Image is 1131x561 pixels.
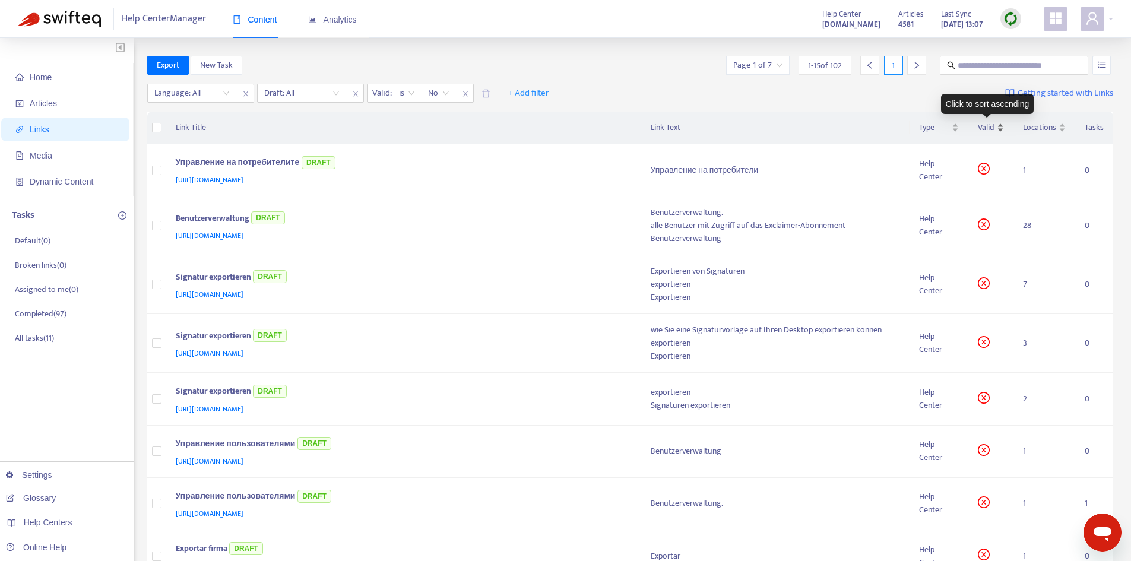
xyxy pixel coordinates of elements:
[651,164,900,177] div: Управление на потребители
[978,121,994,134] span: Valid
[233,15,277,24] span: Content
[651,497,900,510] div: Benutzerverwaltung.
[348,87,363,101] span: close
[651,265,900,278] div: Exportieren von Signaturen
[1075,196,1113,255] td: 0
[1013,478,1075,530] td: 1
[176,435,628,455] div: Управление пользователями
[176,455,243,467] span: [URL][DOMAIN_NAME]
[157,59,179,72] span: Export
[253,270,287,283] span: DRAFT
[898,18,914,31] strong: 4581
[166,112,641,144] th: Link Title
[651,445,900,458] div: Benutzerverwaltung
[176,327,628,347] div: Signatur exportieren
[1075,373,1113,425] td: 0
[176,174,243,186] span: [URL][DOMAIN_NAME]
[1085,11,1100,26] span: user
[30,125,49,134] span: Links
[302,156,335,169] span: DRAFT
[651,291,900,304] div: Exportieren
[458,87,473,101] span: close
[919,213,959,239] div: Help Center
[15,332,54,344] p: All tasks ( 11 )
[147,56,189,75] button: Export
[884,56,903,75] div: 1
[822,18,880,31] strong: [DOMAIN_NAME]
[176,347,243,359] span: [URL][DOMAIN_NAME]
[1084,514,1122,552] iframe: Button to launch messaging window
[118,211,126,220] span: plus-circle
[176,403,243,415] span: [URL][DOMAIN_NAME]
[15,308,66,320] p: Completed ( 97 )
[253,385,287,398] span: DRAFT
[919,386,959,412] div: Help Center
[428,84,449,102] span: No
[866,61,874,69] span: left
[1075,426,1113,478] td: 0
[978,549,990,560] span: close-circle
[919,438,959,464] div: Help Center
[176,540,628,559] div: Exportar firma
[30,99,57,108] span: Articles
[1075,478,1113,530] td: 1
[651,206,900,219] div: Benutzerverwaltung.
[1003,11,1018,26] img: sync.dc5367851b00ba804db3.png
[910,112,968,144] th: Type
[1013,314,1075,373] td: 3
[941,94,1034,114] div: Click to sort ascending
[176,487,628,507] div: Управление пользователями
[251,211,285,224] span: DRAFT
[191,56,242,75] button: New Task
[898,8,923,21] span: Articles
[978,163,990,175] span: close-circle
[651,324,900,337] div: wie Sie eine Signaturvorlage auf Ihren Desktop exportieren können
[176,210,628,229] div: Benutzerverwaltung
[6,493,56,503] a: Glossary
[6,470,52,480] a: Settings
[651,350,900,363] div: Exportieren
[913,61,921,69] span: right
[1013,144,1075,196] td: 1
[30,151,52,160] span: Media
[1023,121,1056,134] span: Locations
[1005,84,1113,103] a: Getting started with Links
[1092,56,1111,75] button: unordered-list
[297,437,331,450] span: DRAFT
[978,444,990,456] span: close-circle
[651,219,900,232] div: alle Benutzer mit Zugriff auf das Exclaimer-Abonnement
[641,112,910,144] th: Link Text
[1075,112,1113,144] th: Tasks
[308,15,357,24] span: Analytics
[15,73,24,81] span: home
[978,496,990,508] span: close-circle
[651,232,900,245] div: Benutzerverwaltung
[176,289,243,300] span: [URL][DOMAIN_NAME]
[1075,314,1113,373] td: 0
[30,72,52,82] span: Home
[15,259,66,271] p: Broken links ( 0 )
[15,99,24,107] span: account-book
[822,8,861,21] span: Help Center
[919,157,959,183] div: Help Center
[368,84,394,102] span: Valid :
[1013,255,1075,314] td: 7
[176,508,243,519] span: [URL][DOMAIN_NAME]
[1018,87,1113,100] span: Getting started with Links
[651,337,900,350] div: exportieren
[1098,61,1106,69] span: unordered-list
[200,59,233,72] span: New Task
[176,154,628,173] div: Управление на потребителите
[176,268,628,288] div: Signatur exportieren
[24,518,72,527] span: Help Centers
[233,15,241,24] span: book
[978,218,990,230] span: close-circle
[1013,196,1075,255] td: 28
[941,18,983,31] strong: [DATE] 13:07
[6,543,66,552] a: Online Help
[308,15,316,24] span: area-chart
[968,112,1013,144] th: Valid
[508,86,549,100] span: + Add filter
[15,283,78,296] p: Assigned to me ( 0 )
[30,177,93,186] span: Dynamic Content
